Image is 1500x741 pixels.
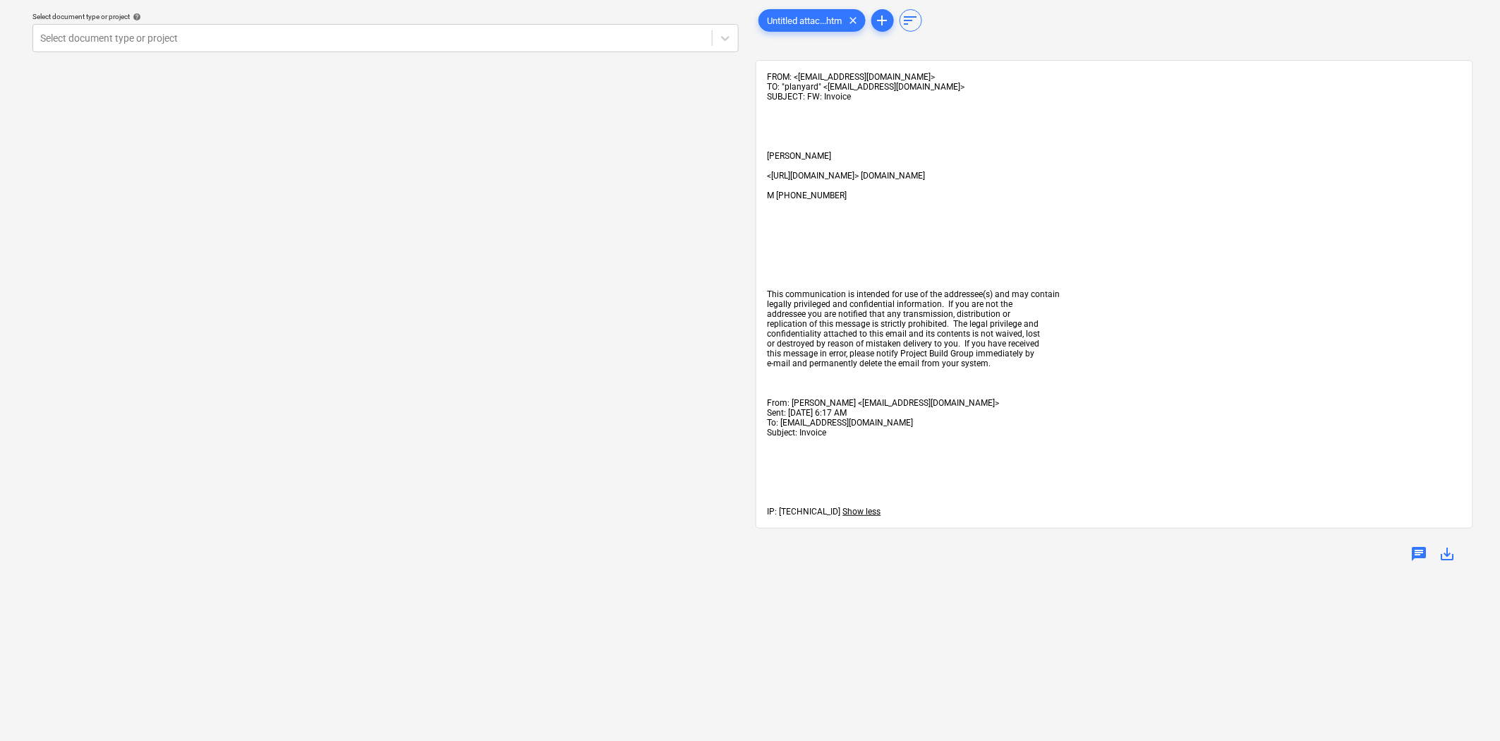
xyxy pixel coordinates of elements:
span: IP: [TECHNICAL_ID] [768,507,841,517]
span: add [874,12,891,29]
span: M [PHONE_NUMBER] [768,191,847,200]
span: e-mail and permanently delete the email from your system. [768,359,991,368]
iframe: Chat Widget [1429,673,1500,741]
span: or destroyed by reason of mistaken delivery to you. If you have received [768,339,1040,349]
span: addressee you are notified that any transmission, distribution or [768,309,1011,319]
span: TO: "planyard" <[EMAIL_ADDRESS][DOMAIN_NAME]> [768,82,965,92]
span: SUBJECT: FW: Invoice [768,92,852,102]
span: replication of this message is strictly prohibited. The legal privilege and [768,319,1039,329]
span: sort [902,12,919,29]
div: Untitled attac...htm [758,9,866,32]
span: save_alt [1439,546,1456,562]
span: Untitled attac...htm [759,16,851,26]
span: this message in error, please notify Project Build Group immediately by [768,349,1035,359]
div: Select document type or project [32,12,739,21]
span: FROM: <[EMAIL_ADDRESS][DOMAIN_NAME]> [768,72,936,82]
span: This communication is intended for use of the addressee(s) and may contain [768,289,1060,299]
span: clear [845,12,862,29]
span: legally privileged and confidential information. If you are not the [768,299,1013,309]
span: From: [PERSON_NAME] <[EMAIL_ADDRESS][DOMAIN_NAME]> [768,398,1000,408]
span: To: [EMAIL_ADDRESS][DOMAIN_NAME] [768,418,914,428]
span: <[URL][DOMAIN_NAME]> [DOMAIN_NAME] [768,171,926,181]
span: [PERSON_NAME] [768,151,832,161]
span: chat [1411,546,1428,562]
span: confidentiality attached to this email and its contents is not waived, lost [768,329,1041,339]
span: Sent: [DATE] 6:17 AM [768,408,847,418]
span: Show less [843,507,881,517]
span: help [130,13,141,21]
span: Subject: Invoice [768,428,827,438]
